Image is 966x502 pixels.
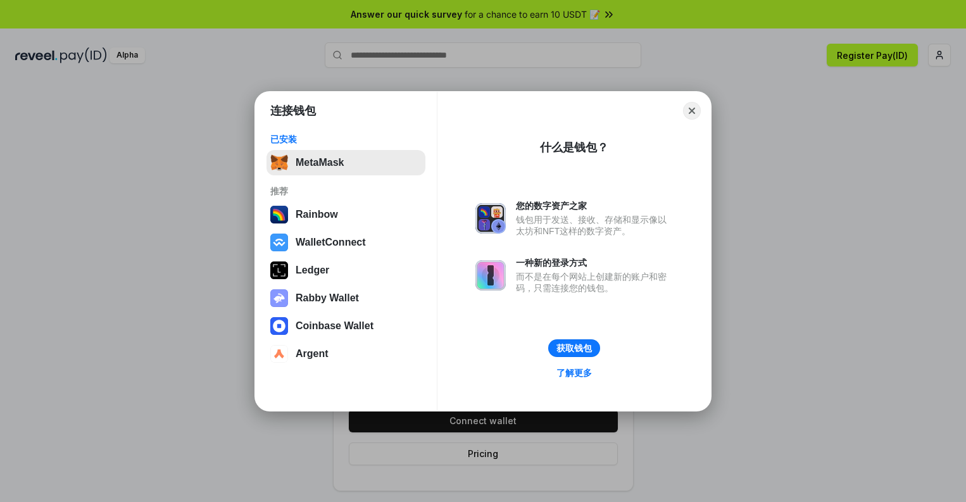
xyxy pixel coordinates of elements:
img: svg+xml,%3Csvg%20xmlns%3D%22http%3A%2F%2Fwww.w3.org%2F2000%2Fsvg%22%20fill%3D%22none%22%20viewBox... [475,203,506,234]
button: Argent [267,341,425,367]
img: svg+xml,%3Csvg%20xmlns%3D%22http%3A%2F%2Fwww.w3.org%2F2000%2Fsvg%22%20fill%3D%22none%22%20viewBox... [475,260,506,291]
button: Close [683,102,701,120]
div: Coinbase Wallet [296,320,373,332]
img: svg+xml,%3Csvg%20fill%3D%22none%22%20height%3D%2233%22%20viewBox%3D%220%200%2035%2033%22%20width%... [270,154,288,172]
div: 而不是在每个网站上创建新的账户和密码，只需连接您的钱包。 [516,271,673,294]
button: 获取钱包 [548,339,600,357]
div: MetaMask [296,157,344,168]
div: 推荐 [270,185,422,197]
button: Rabby Wallet [267,286,425,311]
img: svg+xml,%3Csvg%20width%3D%2228%22%20height%3D%2228%22%20viewBox%3D%220%200%2028%2028%22%20fill%3D... [270,317,288,335]
button: MetaMask [267,150,425,175]
button: Ledger [267,258,425,283]
div: 钱包用于发送、接收、存储和显示像以太坊和NFT这样的数字资产。 [516,214,673,237]
div: 获取钱包 [556,342,592,354]
div: Rainbow [296,209,338,220]
div: 什么是钱包？ [540,140,608,155]
div: Argent [296,348,329,360]
img: svg+xml,%3Csvg%20xmlns%3D%22http%3A%2F%2Fwww.w3.org%2F2000%2Fsvg%22%20fill%3D%22none%22%20viewBox... [270,289,288,307]
div: Rabby Wallet [296,292,359,304]
div: WalletConnect [296,237,366,248]
div: 一种新的登录方式 [516,257,673,268]
img: svg+xml,%3Csvg%20width%3D%2228%22%20height%3D%2228%22%20viewBox%3D%220%200%2028%2028%22%20fill%3D... [270,234,288,251]
a: 了解更多 [549,365,599,381]
button: WalletConnect [267,230,425,255]
div: 了解更多 [556,367,592,379]
button: Coinbase Wallet [267,313,425,339]
div: Ledger [296,265,329,276]
div: 您的数字资产之家 [516,200,673,211]
div: 已安装 [270,134,422,145]
img: svg+xml,%3Csvg%20width%3D%2228%22%20height%3D%2228%22%20viewBox%3D%220%200%2028%2028%22%20fill%3D... [270,345,288,363]
img: svg+xml,%3Csvg%20width%3D%22120%22%20height%3D%22120%22%20viewBox%3D%220%200%20120%20120%22%20fil... [270,206,288,223]
h1: 连接钱包 [270,103,316,118]
img: svg+xml,%3Csvg%20xmlns%3D%22http%3A%2F%2Fwww.w3.org%2F2000%2Fsvg%22%20width%3D%2228%22%20height%3... [270,261,288,279]
button: Rainbow [267,202,425,227]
